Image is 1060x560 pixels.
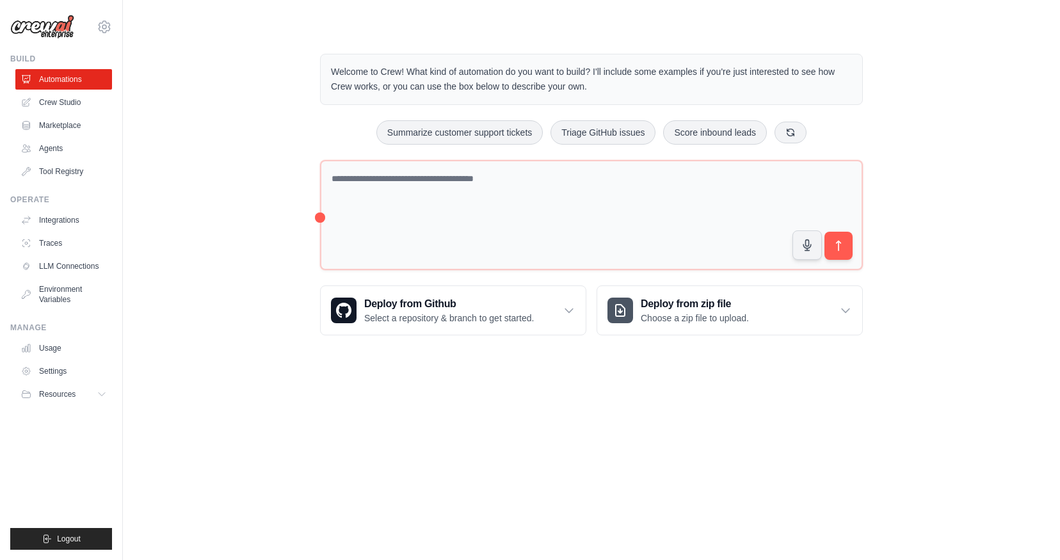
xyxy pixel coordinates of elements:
[15,115,112,136] a: Marketplace
[15,138,112,159] a: Agents
[15,69,112,90] a: Automations
[550,120,655,145] button: Triage GitHub issues
[39,389,76,399] span: Resources
[641,312,749,324] p: Choose a zip file to upload.
[663,120,767,145] button: Score inbound leads
[15,210,112,230] a: Integrations
[15,161,112,182] a: Tool Registry
[15,384,112,404] button: Resources
[10,195,112,205] div: Operate
[15,92,112,113] a: Crew Studio
[10,528,112,550] button: Logout
[376,120,543,145] button: Summarize customer support tickets
[10,15,74,39] img: Logo
[331,65,852,94] p: Welcome to Crew! What kind of automation do you want to build? I'll include some examples if you'...
[364,296,534,312] h3: Deploy from Github
[15,233,112,253] a: Traces
[10,54,112,64] div: Build
[57,534,81,544] span: Logout
[15,361,112,381] a: Settings
[15,338,112,358] a: Usage
[364,312,534,324] p: Select a repository & branch to get started.
[641,296,749,312] h3: Deploy from zip file
[15,256,112,276] a: LLM Connections
[15,279,112,310] a: Environment Variables
[10,323,112,333] div: Manage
